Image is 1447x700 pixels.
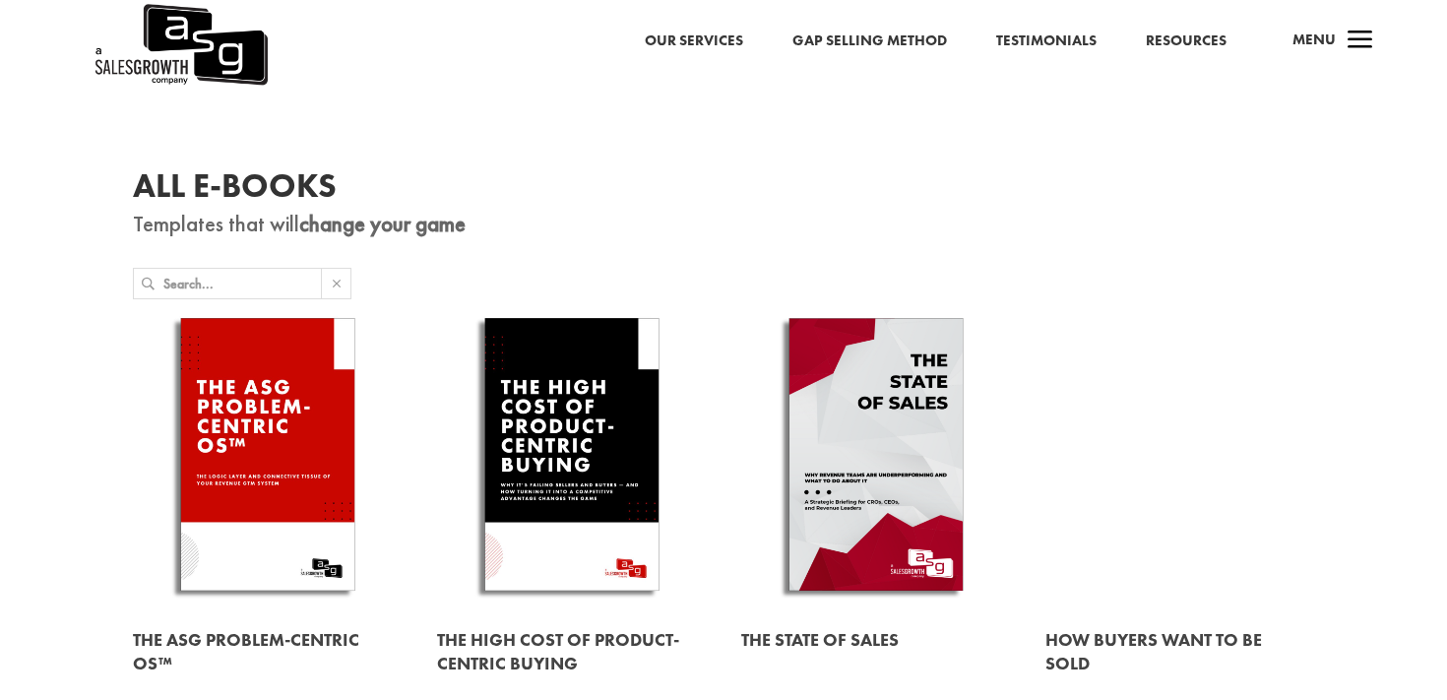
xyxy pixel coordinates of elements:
strong: change your game [299,209,466,238]
span: Menu [1292,30,1336,49]
span: a [1341,22,1380,61]
p: Templates that will [133,213,1314,236]
a: Resources [1146,29,1227,54]
a: Gap Selling Method [792,29,947,54]
h1: All E-Books [133,169,1314,213]
a: Our Services [645,29,743,54]
a: Testimonials [996,29,1097,54]
input: Search... [163,269,321,298]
